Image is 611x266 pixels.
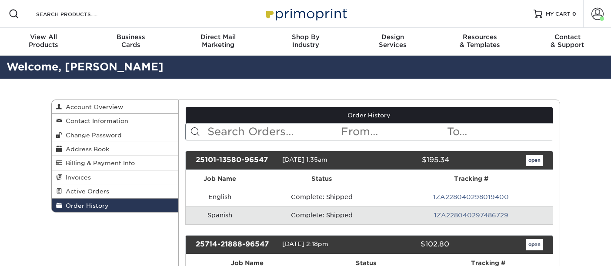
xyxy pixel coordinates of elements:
[572,11,576,17] span: 0
[174,28,262,56] a: Direct MailMarketing
[62,160,135,166] span: Billing & Payment Info
[282,156,327,163] span: [DATE] 1:35am
[254,188,390,206] td: Complete: Shipped
[186,170,254,188] th: Job Name
[174,33,262,41] span: Direct Mail
[526,155,543,166] a: open
[52,128,179,142] a: Change Password
[262,28,349,56] a: Shop ByIndustry
[52,100,179,114] a: Account Overview
[349,33,437,49] div: Services
[87,28,175,56] a: BusinessCards
[52,170,179,184] a: Invoices
[35,9,120,19] input: SEARCH PRODUCTS.....
[340,123,446,140] input: From...
[87,33,175,41] span: Business
[524,33,611,41] span: Contact
[349,33,437,41] span: Design
[262,33,349,41] span: Shop By
[174,33,262,49] div: Marketing
[189,155,282,166] div: 25101-13580-96547
[52,184,179,198] a: Active Orders
[52,114,179,128] a: Contact Information
[52,199,179,212] a: Order History
[363,155,456,166] div: $195.34
[87,33,175,49] div: Cards
[526,239,543,250] a: open
[437,33,524,41] span: Resources
[390,170,552,188] th: Tracking #
[186,107,553,123] a: Order History
[524,33,611,49] div: & Support
[186,206,254,224] td: Spanish
[262,4,349,23] img: Primoprint
[254,170,390,188] th: Status
[349,28,437,56] a: DesignServices
[189,239,282,250] div: 25714-21888-96547
[254,206,390,224] td: Complete: Shipped
[524,28,611,56] a: Contact& Support
[363,239,456,250] div: $102.80
[437,28,524,56] a: Resources& Templates
[62,202,109,209] span: Order History
[186,188,254,206] td: English
[52,156,179,170] a: Billing & Payment Info
[62,188,109,195] span: Active Orders
[262,33,349,49] div: Industry
[446,123,552,140] input: To...
[437,33,524,49] div: & Templates
[207,123,340,140] input: Search Orders...
[434,212,508,219] a: 1ZA228040297486729
[433,193,509,200] a: 1ZA228040298019400
[282,240,328,247] span: [DATE] 2:18pm
[62,174,91,181] span: Invoices
[62,117,128,124] span: Contact Information
[62,103,123,110] span: Account Overview
[62,146,109,153] span: Address Book
[52,142,179,156] a: Address Book
[62,132,122,139] span: Change Password
[546,10,571,18] span: MY CART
